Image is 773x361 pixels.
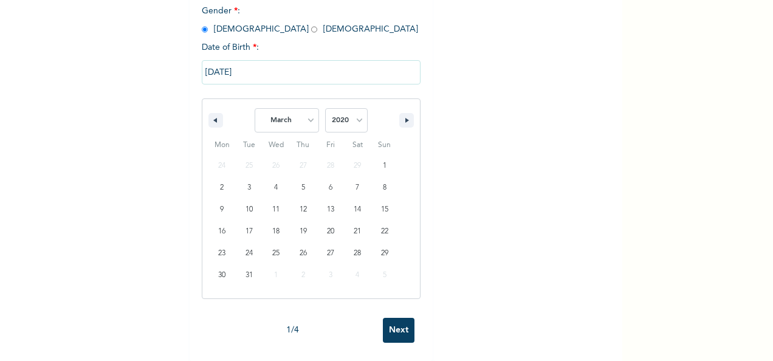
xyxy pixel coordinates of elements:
span: Sun [371,136,398,155]
span: 1 [383,155,386,177]
button: 20 [317,221,344,242]
span: 10 [246,199,253,221]
span: Sat [344,136,371,155]
span: Gender : [DEMOGRAPHIC_DATA] [DEMOGRAPHIC_DATA] [202,7,418,33]
span: 2 [220,177,224,199]
button: 29 [371,242,398,264]
button: 14 [344,199,371,221]
span: 30 [218,264,225,286]
button: 19 [290,221,317,242]
span: Mon [208,136,236,155]
button: 1 [371,155,398,177]
span: 21 [354,221,361,242]
span: 6 [329,177,332,199]
button: 12 [290,199,317,221]
button: 13 [317,199,344,221]
button: 7 [344,177,371,199]
span: 13 [327,199,334,221]
span: Thu [290,136,317,155]
span: 16 [218,221,225,242]
span: 19 [300,221,307,242]
span: 18 [272,221,280,242]
span: Fri [317,136,344,155]
span: 25 [272,242,280,264]
span: 5 [301,177,305,199]
button: 26 [290,242,317,264]
span: 20 [327,221,334,242]
span: 11 [272,199,280,221]
input: DD-MM-YYYY [202,60,421,84]
button: 3 [236,177,263,199]
button: 9 [208,199,236,221]
span: 14 [354,199,361,221]
span: 22 [381,221,388,242]
span: 29 [381,242,388,264]
button: 10 [236,199,263,221]
span: 26 [300,242,307,264]
button: 27 [317,242,344,264]
button: 24 [236,242,263,264]
button: 18 [263,221,290,242]
span: 12 [300,199,307,221]
button: 21 [344,221,371,242]
button: 31 [236,264,263,286]
span: 9 [220,199,224,221]
input: Next [383,318,414,343]
div: 1 / 4 [202,324,383,337]
span: 3 [247,177,251,199]
button: 5 [290,177,317,199]
span: 23 [218,242,225,264]
span: 24 [246,242,253,264]
button: 30 [208,264,236,286]
button: 6 [317,177,344,199]
button: 16 [208,221,236,242]
span: 15 [381,199,388,221]
span: 31 [246,264,253,286]
span: Tue [236,136,263,155]
button: 23 [208,242,236,264]
button: 17 [236,221,263,242]
button: 11 [263,199,290,221]
span: 28 [354,242,361,264]
button: 28 [344,242,371,264]
button: 2 [208,177,236,199]
button: 22 [371,221,398,242]
span: 17 [246,221,253,242]
button: 4 [263,177,290,199]
span: Date of Birth : [202,41,259,54]
span: 8 [383,177,386,199]
button: 25 [263,242,290,264]
span: 7 [356,177,359,199]
span: 4 [274,177,278,199]
button: 8 [371,177,398,199]
span: 27 [327,242,334,264]
button: 15 [371,199,398,221]
span: Wed [263,136,290,155]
